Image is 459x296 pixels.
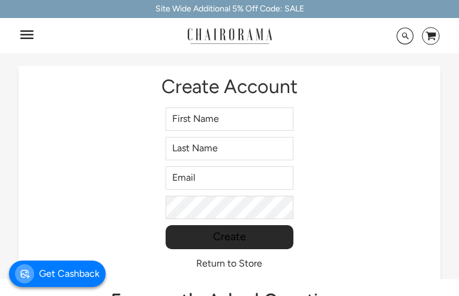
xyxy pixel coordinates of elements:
img: chairorama [182,23,278,44]
input: Create [166,225,293,249]
input: Last Name [166,137,293,160]
input: Email [166,166,293,190]
iframe: Tidio Chat [397,219,454,275]
a: noicon Get Cashback [9,261,106,287]
a: Return to Store [196,258,262,269]
h1: Create Account [28,75,432,98]
input: First Name [166,107,293,131]
img: noicon [19,268,31,280]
